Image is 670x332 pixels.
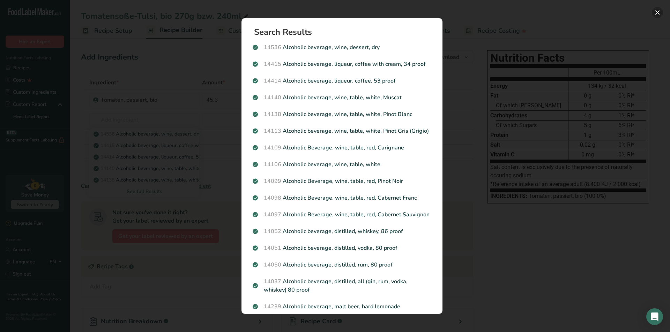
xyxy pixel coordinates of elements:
[253,110,431,118] p: Alcoholic beverage, wine, table, white, Pinot Blanc
[264,211,281,218] span: 14097
[253,43,431,52] p: Alcoholic beverage, wine, dessert, dry
[264,60,281,68] span: 14415
[264,77,281,85] span: 14414
[264,194,281,202] span: 14098
[253,144,431,152] p: Alcoholic Beverage, wine, table, red, Carignane
[264,110,281,118] span: 14138
[253,277,431,294] p: Alcoholic beverage, distilled, all (gin, rum, vodka, whiskey) 80 proof
[253,160,431,169] p: Alcoholic beverage, wine, table, white
[264,303,281,310] span: 14239
[264,144,281,152] span: 14109
[253,261,431,269] p: Alcoholic beverage, distilled, rum, 80 proof
[253,77,431,85] p: Alcoholic beverage, liqueur, coffee, 53 proof
[264,278,281,285] span: 14037
[253,177,431,185] p: Alcoholic Beverage, wine, table, red, Pinot Noir
[264,261,281,269] span: 14050
[253,93,431,102] p: Alcoholic beverage, wine, table, white, Muscat
[264,161,281,168] span: 14106
[264,244,281,252] span: 14051
[253,60,431,68] p: Alcoholic beverage, liqueur, coffee with cream, 34 proof
[264,227,281,235] span: 14052
[253,227,431,236] p: Alcoholic beverage, distilled, whiskey, 86 proof
[264,94,281,101] span: 14140
[254,28,435,36] h1: Search Results
[253,210,431,219] p: Alcoholic Beverage, wine, table, red, Cabernet Sauvignon
[646,308,663,325] div: Open Intercom Messenger
[253,244,431,252] p: Alcoholic beverage, distilled, vodka, 80 proof
[264,127,281,135] span: 14113
[264,44,281,51] span: 14536
[264,177,281,185] span: 14099
[253,302,431,311] p: Alcoholic beverage, malt beer, hard lemonade
[253,127,431,135] p: Alcoholic beverage, wine, table, white, Pinot Gris (Grigio)
[253,194,431,202] p: Alcoholic Beverage, wine, table, red, Cabernet Franc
